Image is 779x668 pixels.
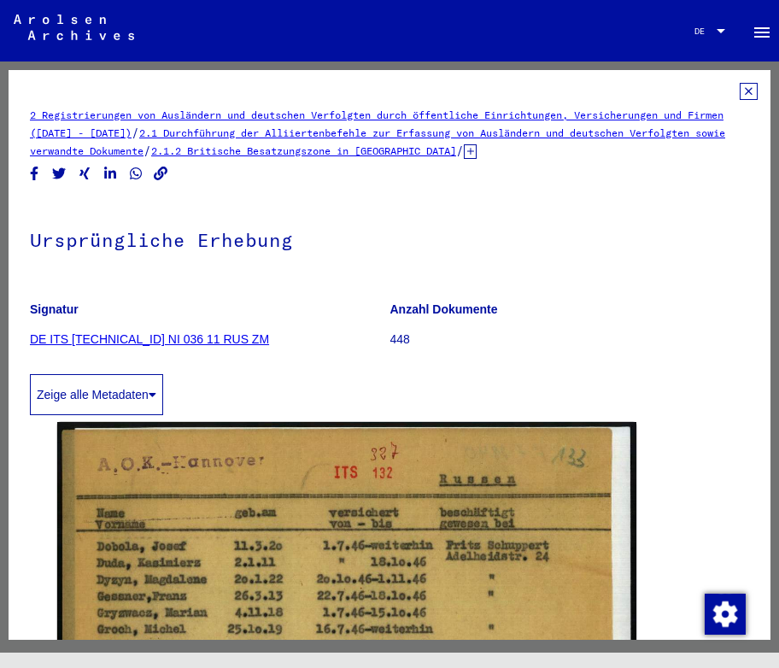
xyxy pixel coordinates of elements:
[76,163,94,185] button: Share on Xing
[30,302,79,316] b: Signatur
[390,331,750,349] p: 448
[102,163,120,185] button: Share on LinkedIn
[14,15,134,40] img: Arolsen_neg.svg
[30,201,749,276] h1: Ursprüngliche Erhebung
[132,125,139,140] span: /
[704,593,745,634] div: Zustimmung ändern
[152,163,170,185] button: Copy link
[752,22,772,43] mat-icon: Side nav toggle icon
[143,143,151,158] span: /
[30,108,723,139] a: 2 Registrierungen von Ausländern und deutschen Verfolgten durch öffentliche Einrichtungen, Versic...
[30,332,269,346] a: DE ITS [TECHNICAL_ID] NI 036 11 RUS ZM
[30,126,725,157] a: 2.1 Durchführung der Alliiertenbefehle zur Erfassung von Ausländern und deutschen Verfolgten sowi...
[50,163,68,185] button: Share on Twitter
[745,14,779,48] button: Toggle sidenav
[26,163,44,185] button: Share on Facebook
[30,374,163,415] button: Zeige alle Metadaten
[456,143,464,158] span: /
[694,26,713,36] span: DE
[151,144,456,157] a: 2.1.2 Britische Besatzungszone in [GEOGRAPHIC_DATA]
[705,594,746,635] img: Zustimmung ändern
[127,163,145,185] button: Share on WhatsApp
[390,302,498,316] b: Anzahl Dokumente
